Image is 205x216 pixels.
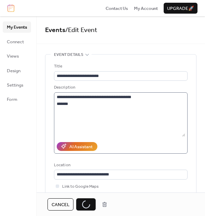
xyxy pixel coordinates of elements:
[167,5,194,12] span: Upgrade 🚀
[134,5,158,12] a: My Account
[7,38,24,45] span: Connect
[7,96,17,103] span: Form
[7,53,19,60] span: Views
[52,201,69,208] span: Cancel
[3,21,31,32] a: My Events
[3,36,31,47] a: Connect
[54,63,186,70] div: Title
[62,183,99,190] span: Link to Google Maps
[47,198,73,211] button: Cancel
[7,67,20,74] span: Design
[7,82,23,89] span: Settings
[45,24,65,36] a: Events
[164,3,197,14] button: Upgrade🚀
[54,51,83,58] span: Event details
[57,142,97,151] button: AI Assistant
[7,24,27,31] span: My Events
[54,84,186,91] div: Description
[106,5,128,12] a: Contact Us
[3,50,31,61] a: Views
[8,4,14,12] img: logo
[3,65,31,76] a: Design
[3,79,31,90] a: Settings
[54,162,186,169] div: Location
[69,143,93,150] div: AI Assistant
[3,94,31,105] a: Form
[65,24,97,36] span: / Edit Event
